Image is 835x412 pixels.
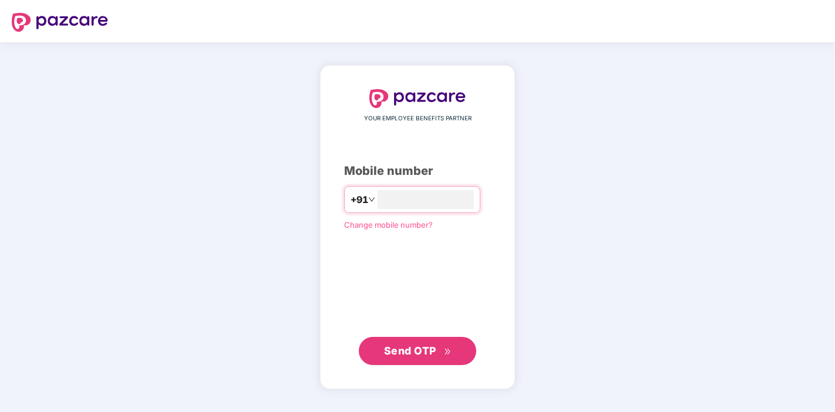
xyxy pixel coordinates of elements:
[369,89,466,108] img: logo
[344,162,491,180] div: Mobile number
[368,196,375,203] span: down
[364,114,472,123] span: YOUR EMPLOYEE BENEFITS PARTNER
[351,193,368,207] span: +91
[444,348,452,356] span: double-right
[384,345,436,357] span: Send OTP
[12,13,108,32] img: logo
[359,337,476,365] button: Send OTPdouble-right
[344,220,433,229] a: Change mobile number?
